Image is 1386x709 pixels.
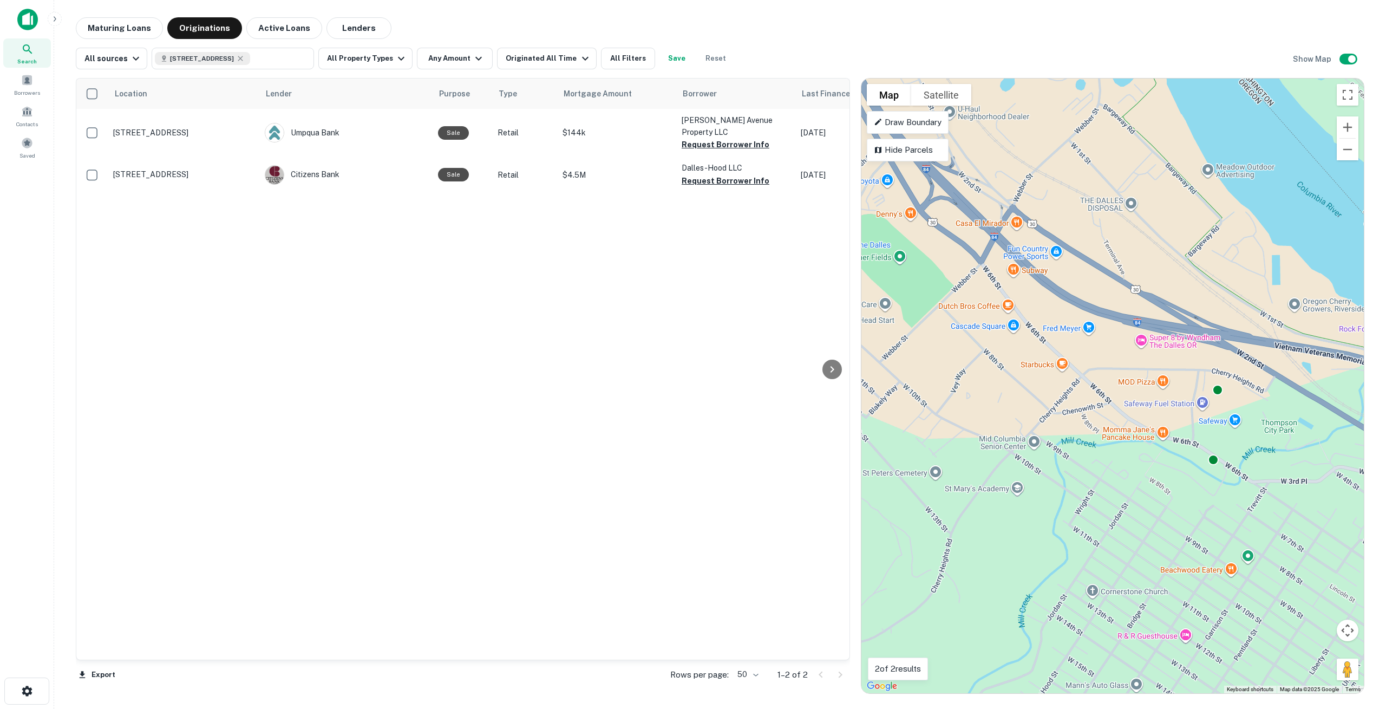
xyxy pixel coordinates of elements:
[498,127,552,139] p: Retail
[439,87,484,100] span: Purpose
[874,144,942,157] p: Hide Parcels
[498,169,552,181] p: Retail
[16,120,38,128] span: Contacts
[19,151,35,160] span: Saved
[17,9,38,30] img: capitalize-icon.png
[3,101,51,131] a: Contacts
[1293,53,1333,65] h6: Show Map
[259,79,433,109] th: Lender
[3,70,51,99] a: Borrowers
[114,87,161,100] span: Location
[1337,620,1358,641] button: Map camera controls
[1337,116,1358,138] button: Zoom in
[564,87,646,100] span: Mortgage Amount
[683,87,717,100] span: Borrower
[864,679,900,693] a: Open this area in Google Maps (opens a new window)
[1227,686,1273,693] button: Keyboard shortcuts
[682,114,790,138] p: [PERSON_NAME] Avenue Property LLC
[170,54,234,63] span: [STREET_ADDRESS]
[682,138,769,151] button: Request Borrower Info
[682,174,769,187] button: Request Borrower Info
[417,48,493,69] button: Any Amount
[506,52,591,65] div: Originated All Time
[76,667,118,683] button: Export
[659,48,694,69] button: Save your search to get updates of matches that match your search criteria.
[864,679,900,693] img: Google
[113,128,254,138] p: [STREET_ADDRESS]
[326,17,391,39] button: Lenders
[802,87,888,100] span: Last Financed Date
[670,668,729,681] p: Rows per page:
[563,169,671,181] p: $4.5M
[1280,686,1339,692] span: Map data ©2025 Google
[265,123,427,142] div: Umpqua Bank
[875,662,921,675] p: 2 of 2 results
[3,38,51,68] a: Search
[1337,139,1358,160] button: Zoom out
[698,48,733,69] button: Reset
[265,123,284,142] img: picture
[84,52,142,65] div: All sources
[1332,622,1386,674] iframe: Chat Widget
[911,84,971,106] button: Show satellite imagery
[433,79,492,109] th: Purpose
[113,170,254,179] p: [STREET_ADDRESS]
[438,168,469,181] div: Sale
[318,48,413,69] button: All Property Types
[601,48,655,69] button: All Filters
[492,79,557,109] th: Type
[438,126,469,140] div: Sale
[563,127,671,139] p: $144k
[167,17,242,39] button: Originations
[801,169,898,181] p: [DATE]
[499,87,531,100] span: Type
[266,87,292,100] span: Lender
[874,116,942,129] p: Draw Boundary
[1345,686,1361,692] a: Terms
[682,162,790,174] p: Dalles-hood LLC
[676,79,795,109] th: Borrower
[265,166,284,184] img: picture
[1337,84,1358,106] button: Toggle fullscreen view
[801,127,898,139] p: [DATE]
[17,57,37,66] span: Search
[733,667,760,682] div: 50
[14,88,40,97] span: Borrowers
[265,165,427,185] div: Citizens Bank
[557,79,676,109] th: Mortgage Amount
[777,668,808,681] p: 1–2 of 2
[795,79,904,109] th: Last Financed Date
[108,79,259,109] th: Location
[867,84,911,106] button: Show street map
[76,48,147,69] button: All sources
[76,17,163,39] button: Maturing Loans
[497,48,596,69] button: Originated All Time
[861,79,1364,693] div: 0 0
[3,133,51,162] a: Saved
[246,17,322,39] button: Active Loans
